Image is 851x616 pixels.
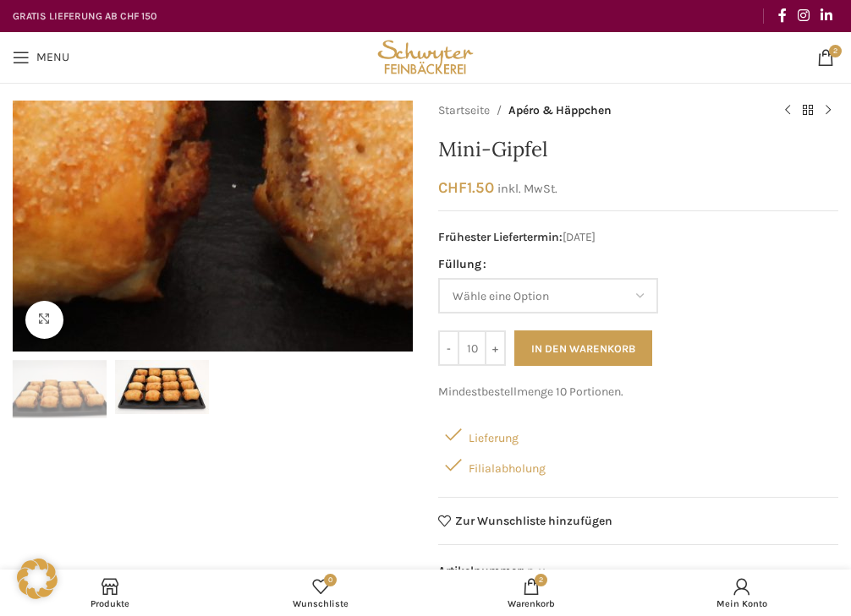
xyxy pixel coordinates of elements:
[508,101,612,120] a: Apéro & Häppchen
[374,49,478,63] a: Site logo
[829,45,842,57] span: 2
[13,598,206,609] span: Produkte
[636,574,847,612] a: Mein Konto
[13,10,156,22] strong: GRATIS LIEFERUNG AB CHF 150
[215,574,425,612] a: 0 Wunschliste
[438,101,490,120] a: Startseite
[4,574,215,612] a: Produkte
[438,178,494,197] bdi: 1.50
[374,32,478,83] img: Bäckerei Schwyter
[438,255,486,274] label: Füllung
[535,574,547,586] span: 2
[818,101,838,121] a: Next product
[455,515,612,527] span: Zur Wunschliste hinzufügen
[459,330,485,366] input: Produktmenge
[527,564,547,578] span: n. v.
[425,574,636,612] div: My cart
[215,574,425,612] div: Meine Wunschliste
[438,564,524,578] span: Artikelnummer:
[425,574,636,612] a: 2 Warenkorb
[777,101,798,121] a: Previous product
[438,138,838,162] h1: Mini-Gipfel
[772,3,792,29] a: Facebook social link
[438,450,838,480] div: Filialabholung
[438,419,838,450] div: Lieferung
[438,383,838,401] div: Mindestbestellmenge 10 Portionen.
[792,3,815,29] a: Instagram social link
[438,230,563,244] span: Frühester Liefertermin:
[815,3,838,29] a: Linkedin social link
[497,182,557,196] small: inkl. MwSt.
[438,178,467,197] span: CHF
[645,598,838,609] span: Mein Konto
[324,574,337,586] span: 0
[438,330,459,366] input: -
[4,41,78,74] a: Open mobile menu
[438,101,760,121] nav: Breadcrumb
[809,41,843,74] a: 2
[514,330,652,366] button: In den Warenkorb
[36,52,69,63] span: Menu
[434,598,628,609] span: Warenkorb
[485,330,506,366] input: +
[438,515,612,527] a: Zur Wunschliste hinzufügen
[223,598,417,609] span: Wunschliste
[438,228,838,247] span: [DATE]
